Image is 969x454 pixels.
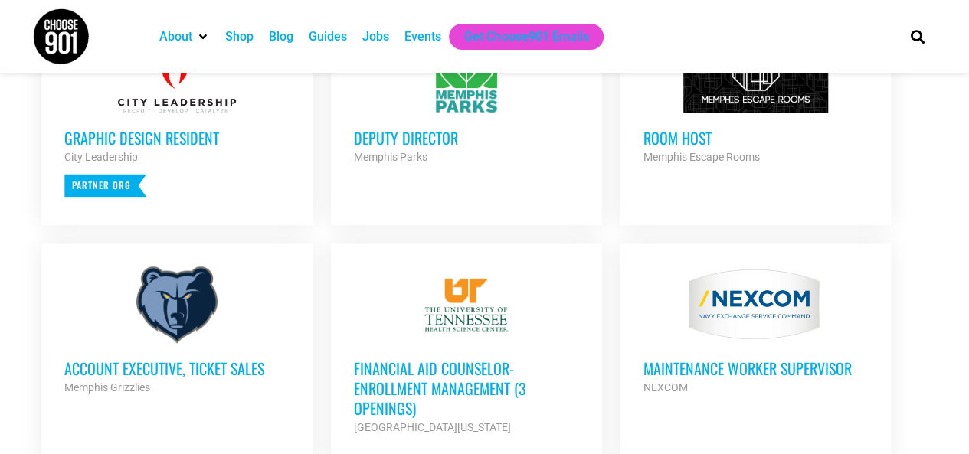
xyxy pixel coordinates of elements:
a: Get Choose901 Emails [464,28,588,46]
div: About [152,24,218,50]
strong: [GEOGRAPHIC_DATA][US_STATE] [354,421,511,433]
a: Jobs [362,28,389,46]
strong: Memphis Grizzlies [64,381,150,394]
h3: Account Executive, Ticket Sales [64,358,290,378]
a: Events [404,28,441,46]
h3: Graphic Design Resident [64,128,290,148]
strong: NEXCOM [643,381,687,394]
a: About [159,28,192,46]
strong: City Leadership [64,151,138,163]
a: Graphic Design Resident City Leadership Partner Org [41,13,313,220]
h3: Deputy Director [354,128,579,148]
h3: Room Host [643,128,868,148]
a: Room Host Memphis Escape Rooms [620,13,891,189]
p: Partner Org [64,174,146,197]
a: Account Executive, Ticket Sales Memphis Grizzlies [41,243,313,420]
h3: MAINTENANCE WORKER SUPERVISOR [643,358,868,378]
a: Shop [225,28,254,46]
strong: Memphis Escape Rooms [643,151,759,163]
a: Deputy Director Memphis Parks [331,13,602,189]
h3: Financial Aid Counselor-Enrollment Management (3 Openings) [354,358,579,418]
a: Guides [309,28,347,46]
a: MAINTENANCE WORKER SUPERVISOR NEXCOM [620,243,891,420]
nav: Main nav [152,24,884,50]
div: Search [905,24,930,49]
strong: Memphis Parks [354,151,427,163]
a: Blog [269,28,293,46]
